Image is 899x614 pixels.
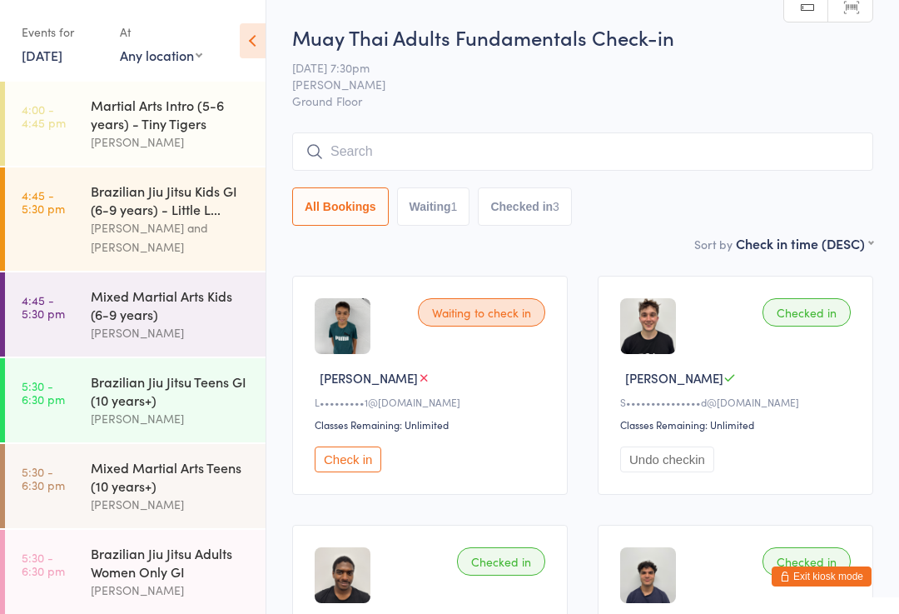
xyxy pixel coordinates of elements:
[762,547,851,576] div: Checked in
[620,298,676,354] img: image1740648854.png
[120,46,202,64] div: Any location
[315,395,550,409] div: L•••••••••1@[DOMAIN_NAME]
[91,372,251,409] div: Brazilian Jiu Jitsu Teens GI (10 years+)
[91,544,251,581] div: Brazilian Jiu Jitsu Adults Women Only GI
[22,46,62,64] a: [DATE]
[91,495,251,514] div: [PERSON_NAME]
[91,458,251,495] div: Mixed Martial Arts Teens (10 years+)
[91,132,251,152] div: [PERSON_NAME]
[620,547,676,603] img: image1740468578.png
[397,187,470,226] button: Waiting1
[736,234,873,252] div: Check in time (DESC)
[5,272,266,357] a: 4:45 -5:30 pmMixed Martial Arts Kids (6-9 years)[PERSON_NAME]
[315,447,381,472] button: Check in
[315,417,550,432] div: Classes Remaining: Unlimited
[120,18,202,46] div: At
[91,581,251,600] div: [PERSON_NAME]
[694,236,733,252] label: Sort by
[625,369,723,387] span: [PERSON_NAME]
[5,358,266,442] a: 5:30 -6:30 pmBrazilian Jiu Jitsu Teens GI (10 years+)[PERSON_NAME]
[5,82,266,166] a: 4:00 -4:45 pmMartial Arts Intro (5-6 years) - Tiny Tigers[PERSON_NAME]
[292,76,847,92] span: [PERSON_NAME]
[22,465,65,492] time: 5:30 - 6:30 pm
[91,218,251,257] div: [PERSON_NAME] and [PERSON_NAME]
[457,547,545,576] div: Checked in
[91,409,251,428] div: [PERSON_NAME]
[620,417,856,432] div: Classes Remaining: Unlimited
[320,369,418,387] span: [PERSON_NAME]
[292,23,873,51] h2: Muay Thai Adults Fundamentals Check-in
[5,167,266,271] a: 4:45 -5:30 pmBrazilian Jiu Jitsu Kids GI (6-9 years) - Little L...[PERSON_NAME] and [PERSON_NAME]
[451,200,458,213] div: 1
[5,530,266,614] a: 5:30 -6:30 pmBrazilian Jiu Jitsu Adults Women Only GI[PERSON_NAME]
[292,59,847,76] span: [DATE] 7:30pm
[315,547,370,603] img: image1740648878.png
[418,298,545,327] div: Waiting to check in
[91,96,251,132] div: Martial Arts Intro (5-6 years) - Tiny Tigers
[91,287,251,323] div: Mixed Martial Arts Kids (6-9 years)
[772,567,872,587] button: Exit kiosk mode
[22,379,65,406] time: 5:30 - 6:30 pm
[478,187,572,226] button: Checked in3
[22,18,103,46] div: Events for
[620,447,714,472] button: Undo checkin
[22,551,65,577] time: 5:30 - 6:30 pm
[315,298,370,354] img: image1741672418.png
[292,187,389,226] button: All Bookings
[91,182,251,218] div: Brazilian Jiu Jitsu Kids GI (6-9 years) - Little L...
[22,293,65,320] time: 4:45 - 5:30 pm
[91,323,251,342] div: [PERSON_NAME]
[5,444,266,528] a: 5:30 -6:30 pmMixed Martial Arts Teens (10 years+)[PERSON_NAME]
[762,298,851,327] div: Checked in
[553,200,559,213] div: 3
[22,102,66,129] time: 4:00 - 4:45 pm
[292,92,873,109] span: Ground Floor
[292,132,873,171] input: Search
[22,188,65,215] time: 4:45 - 5:30 pm
[620,395,856,409] div: S•••••••••••••••d@[DOMAIN_NAME]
